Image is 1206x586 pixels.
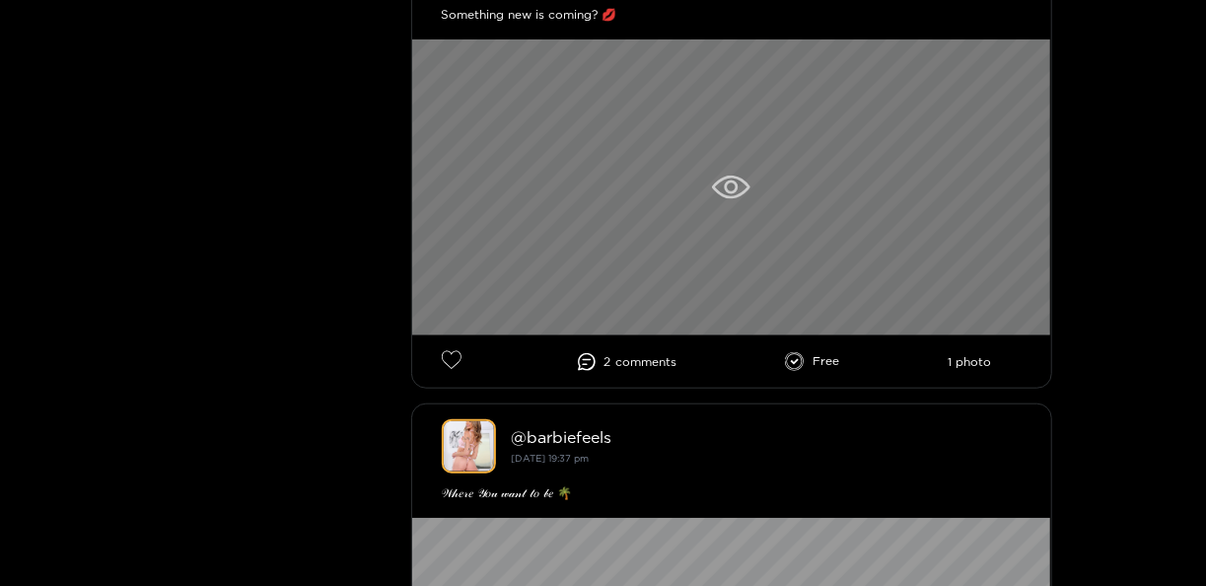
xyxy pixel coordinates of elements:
[949,355,992,369] li: 1 photo
[578,353,676,371] li: 2
[442,483,1022,503] div: 𝒲𝒽𝑒𝓇𝑒 𝒴𝑜𝓊 𝓌𝒶𝓃𝓉 𝓉𝑜 𝒷𝑒 🌴
[512,428,1022,446] div: @ barbiefeels
[785,352,839,372] li: Free
[442,419,496,474] img: barbiefeels
[615,355,676,369] span: comment s
[512,453,590,464] small: [DATE] 19:37 pm
[442,5,1022,25] div: Something new is coming? 💋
